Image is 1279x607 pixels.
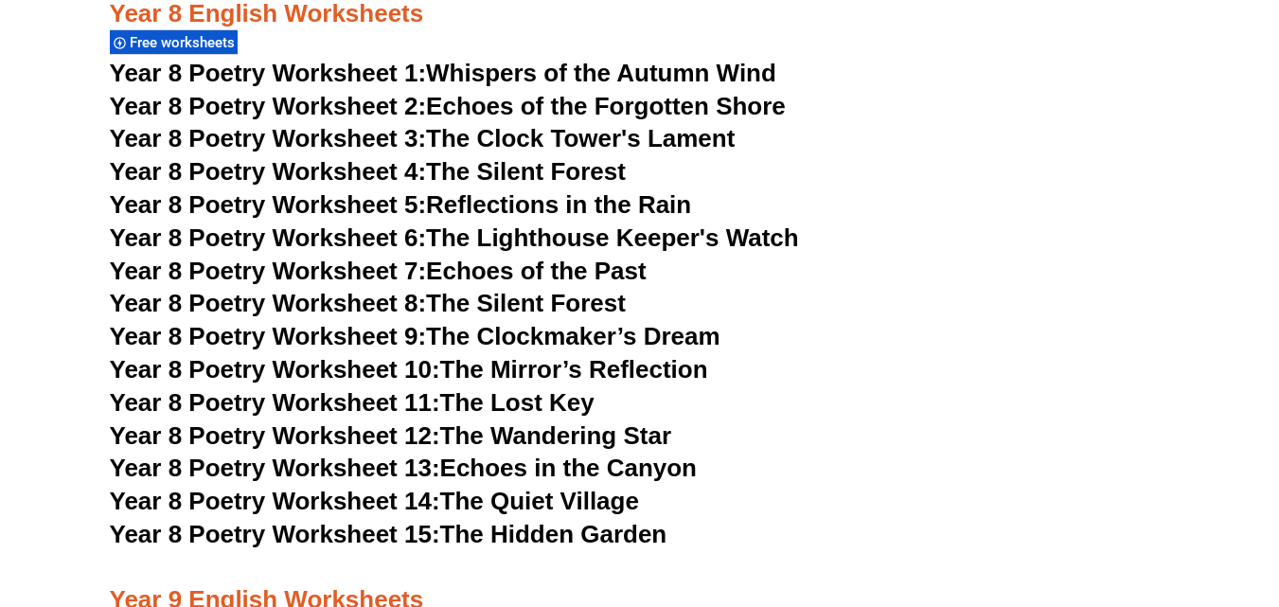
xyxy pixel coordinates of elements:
a: Year 8 Poetry Worksheet 13:Echoes in the Canyon [110,454,698,482]
span: Year 8 Poetry Worksheet 11: [110,388,440,417]
span: Year 8 Poetry Worksheet 2: [110,92,427,120]
span: Year 8 Poetry Worksheet 3: [110,124,427,152]
a: Year 8 Poetry Worksheet 14:The Quiet Village [110,487,639,515]
a: Year 8 Poetry Worksheet 11:The Lost Key [110,388,595,417]
a: Year 8 Poetry Worksheet 15:The Hidden Garden [110,520,667,548]
span: Year 8 Poetry Worksheet 12: [110,421,440,450]
span: Year 8 Poetry Worksheet 8: [110,289,427,317]
a: Year 8 Poetry Worksheet 10:The Mirror’s Reflection [110,355,708,384]
span: Year 8 Poetry Worksheet 14: [110,487,440,515]
span: Year 8 Poetry Worksheet 1: [110,59,427,87]
a: Year 8 Poetry Worksheet 6:The Lighthouse Keeper's Watch [110,223,799,252]
span: Year 8 Poetry Worksheet 15: [110,520,440,548]
a: Year 8 Poetry Worksheet 12:The Wandering Star [110,421,672,450]
a: Year 8 Poetry Worksheet 4:The Silent Forest [110,157,626,186]
a: Year 8 Poetry Worksheet 3:The Clock Tower's Lament [110,124,736,152]
a: Year 8 Poetry Worksheet 7:Echoes of the Past [110,257,647,285]
span: Year 8 Poetry Worksheet 7: [110,257,427,285]
div: Free worksheets [110,29,238,55]
a: Year 8 Poetry Worksheet 1:Whispers of the Autumn Wind [110,59,776,87]
span: Year 8 Poetry Worksheet 9: [110,322,427,350]
span: Year 8 Poetry Worksheet 6: [110,223,427,252]
span: Year 8 Poetry Worksheet 13: [110,454,440,482]
iframe: Chat Widget [964,393,1279,607]
a: Year 8 Poetry Worksheet 9:The Clockmaker’s Dream [110,322,720,350]
span: Free worksheets [130,34,240,51]
span: Year 8 Poetry Worksheet 4: [110,157,427,186]
a: Year 8 Poetry Worksheet 8:The Silent Forest [110,289,626,317]
a: Year 8 Poetry Worksheet 2:Echoes of the Forgotten Shore [110,92,786,120]
span: Year 8 Poetry Worksheet 10: [110,355,440,384]
span: Year 8 Poetry Worksheet 5: [110,190,427,219]
a: Year 8 Poetry Worksheet 5:Reflections in the Rain [110,190,692,219]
